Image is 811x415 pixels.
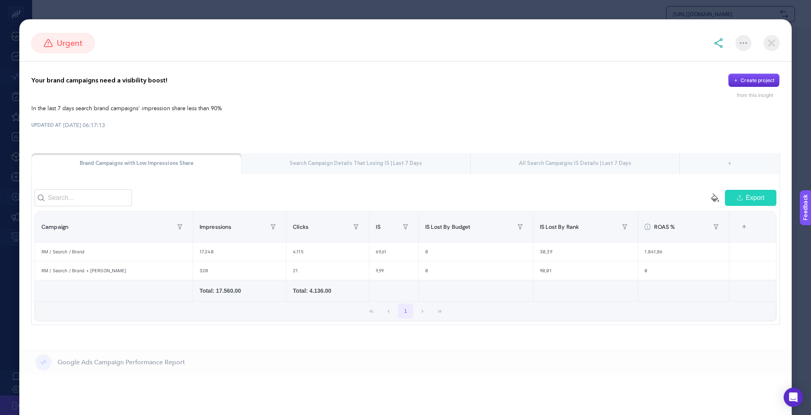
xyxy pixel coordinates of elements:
[736,218,742,236] div: 7 items selected
[193,261,286,280] div: 320
[286,242,369,261] div: 4.115
[242,153,471,174] div: Search Campaign Details That Losing IS | Last 7 Days
[737,218,752,236] div: +
[746,193,764,203] span: Export
[714,38,723,48] img: share
[31,76,167,85] p: Your brand campaigns need a visibility boost!
[419,261,533,280] div: 0
[725,190,776,206] button: Export
[638,242,729,261] div: 1.841,86
[638,261,729,280] div: 0
[193,242,286,261] div: 17.240
[5,2,31,9] span: Feedback
[369,261,418,280] div: 9,99
[654,224,675,230] span: ROAS %
[200,287,280,295] div: Total: 17.560.00
[41,224,68,230] span: Campaign
[540,224,579,230] span: IS Lost By Rank
[425,224,470,230] span: IS Lost By Budget
[293,224,309,230] span: Clicks
[680,153,780,174] div: +
[784,388,803,407] div: Open Intercom Messenger
[200,224,232,230] span: Impressions
[369,242,418,261] div: 69,61
[764,35,780,51] img: close-dialog
[740,42,747,44] img: More options
[44,39,53,47] img: urgent
[741,77,774,84] div: Create project
[31,122,62,128] span: UPDATED AT
[737,92,780,99] div: from this insight
[35,242,193,261] div: RM / Search / Brand
[31,105,780,113] p: In the last 7 days search brand campaigns' impression share less than 90%
[35,189,132,206] input: Search...
[533,261,638,280] div: 90,01
[398,304,413,319] button: 1
[57,37,82,49] span: urgent
[35,261,193,280] div: RM / Search / Brand + [PERSON_NAME]
[58,357,185,367] span: Google Ads Campaign Performance Report
[293,287,362,295] div: Total: 4.136.00
[533,242,638,261] div: 30,39
[31,153,242,174] div: Brand Campaigns with Low Impressions Share
[471,153,679,174] div: All Search Campaigns IS Details | Last 7 Days
[376,224,380,230] span: IS
[63,121,105,129] time: [DATE] 06:17:13
[419,242,533,261] div: 0
[728,74,780,87] button: Create project
[286,261,369,280] div: 21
